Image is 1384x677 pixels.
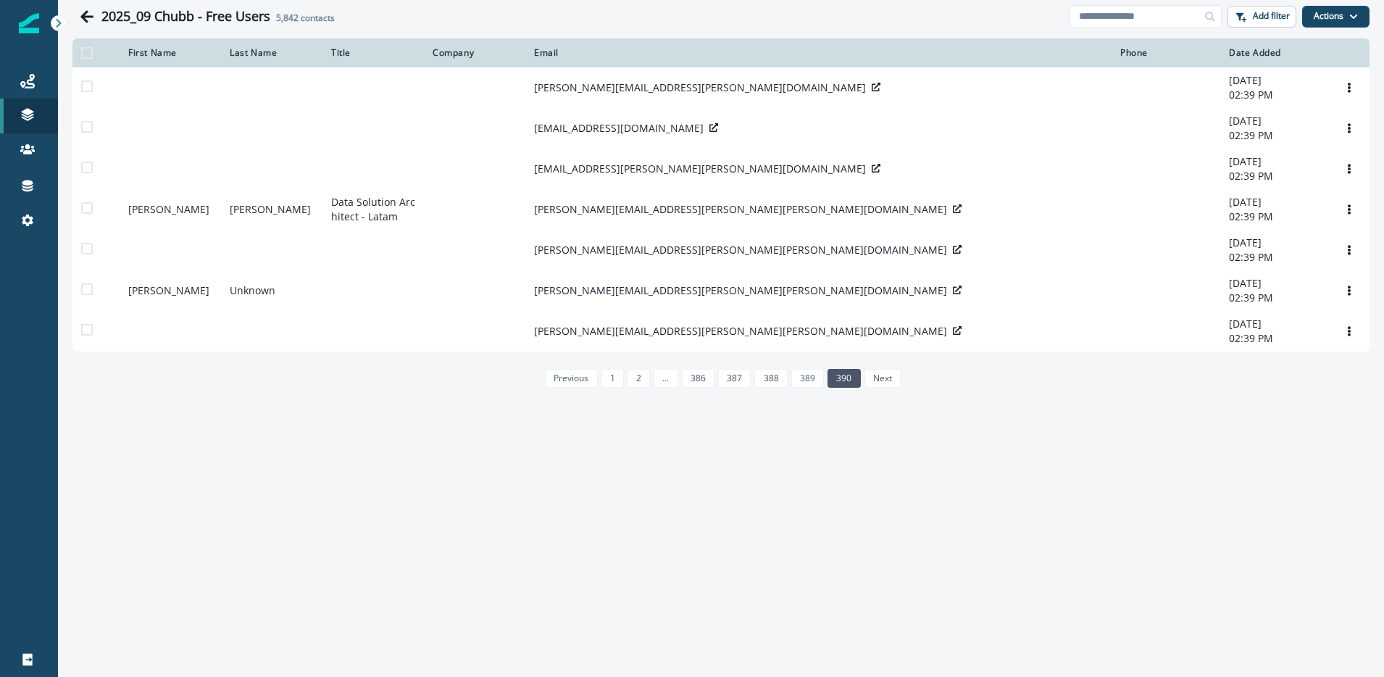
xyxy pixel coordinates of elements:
a: Page 388 [754,369,787,388]
div: Email [534,47,1103,59]
p: [DATE] [1229,195,1320,209]
a: Previous page [545,369,597,388]
a: Page 389 [791,369,824,388]
p: [PERSON_NAME][EMAIL_ADDRESS][PERSON_NAME][DOMAIN_NAME] [534,80,866,95]
a: Page 2 [628,369,650,388]
p: [DATE] [1229,317,1320,331]
p: [EMAIL_ADDRESS][PERSON_NAME][PERSON_NAME][DOMAIN_NAME] [534,162,866,176]
p: Add filter [1253,11,1290,21]
h1: 2025_09 Chubb - Free Users [101,9,270,25]
p: [DATE] [1229,73,1320,88]
p: [PERSON_NAME][EMAIL_ADDRESS][PERSON_NAME][PERSON_NAME][DOMAIN_NAME] [534,324,947,338]
p: 02:39 PM [1229,128,1320,143]
a: Page 387 [718,369,751,388]
h2: contacts [276,13,335,23]
p: [PERSON_NAME][EMAIL_ADDRESS][PERSON_NAME][PERSON_NAME][DOMAIN_NAME] [534,202,947,217]
div: Date Added [1229,47,1320,59]
div: Company [433,47,517,59]
p: [DATE] [1229,236,1320,250]
span: 5,842 [276,12,299,24]
p: [EMAIL_ADDRESS][DOMAIN_NAME] [534,121,704,136]
p: 02:39 PM [1229,291,1320,305]
div: Last Name [230,47,314,59]
button: Options [1338,239,1361,261]
button: Actions [1302,6,1370,28]
p: [DATE] [1229,154,1320,169]
button: Options [1338,280,1361,302]
td: Unknown [221,270,322,311]
ul: Pagination [541,369,901,388]
a: Page 386 [682,369,714,388]
p: [PERSON_NAME][EMAIL_ADDRESS][PERSON_NAME][PERSON_NAME][DOMAIN_NAME] [534,243,947,257]
a: Jump backward [654,369,678,388]
td: Data Solution Architect - Latam [322,189,424,230]
td: [PERSON_NAME] [120,189,221,230]
button: Add filter [1227,6,1296,28]
p: 02:39 PM [1229,209,1320,224]
p: 02:39 PM [1229,331,1320,346]
p: [PERSON_NAME][EMAIL_ADDRESS][PERSON_NAME][PERSON_NAME][DOMAIN_NAME] [534,283,947,298]
div: Phone [1120,47,1212,59]
button: Options [1338,117,1361,139]
div: Title [331,47,415,59]
img: Inflection [19,13,39,33]
p: [DATE] [1229,276,1320,291]
td: [PERSON_NAME] [221,189,322,230]
p: [DATE] [1229,114,1320,128]
p: 02:39 PM [1229,169,1320,183]
button: Options [1338,199,1361,220]
a: Page 1 [601,369,624,388]
button: Options [1338,77,1361,99]
td: [PERSON_NAME] [120,270,221,311]
div: First Name [128,47,212,59]
button: Options [1338,320,1361,342]
a: Page 390 is your current page [828,369,860,388]
button: Go back [72,2,101,31]
p: 02:39 PM [1229,250,1320,265]
p: 02:39 PM [1229,88,1320,102]
button: Options [1338,158,1361,180]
